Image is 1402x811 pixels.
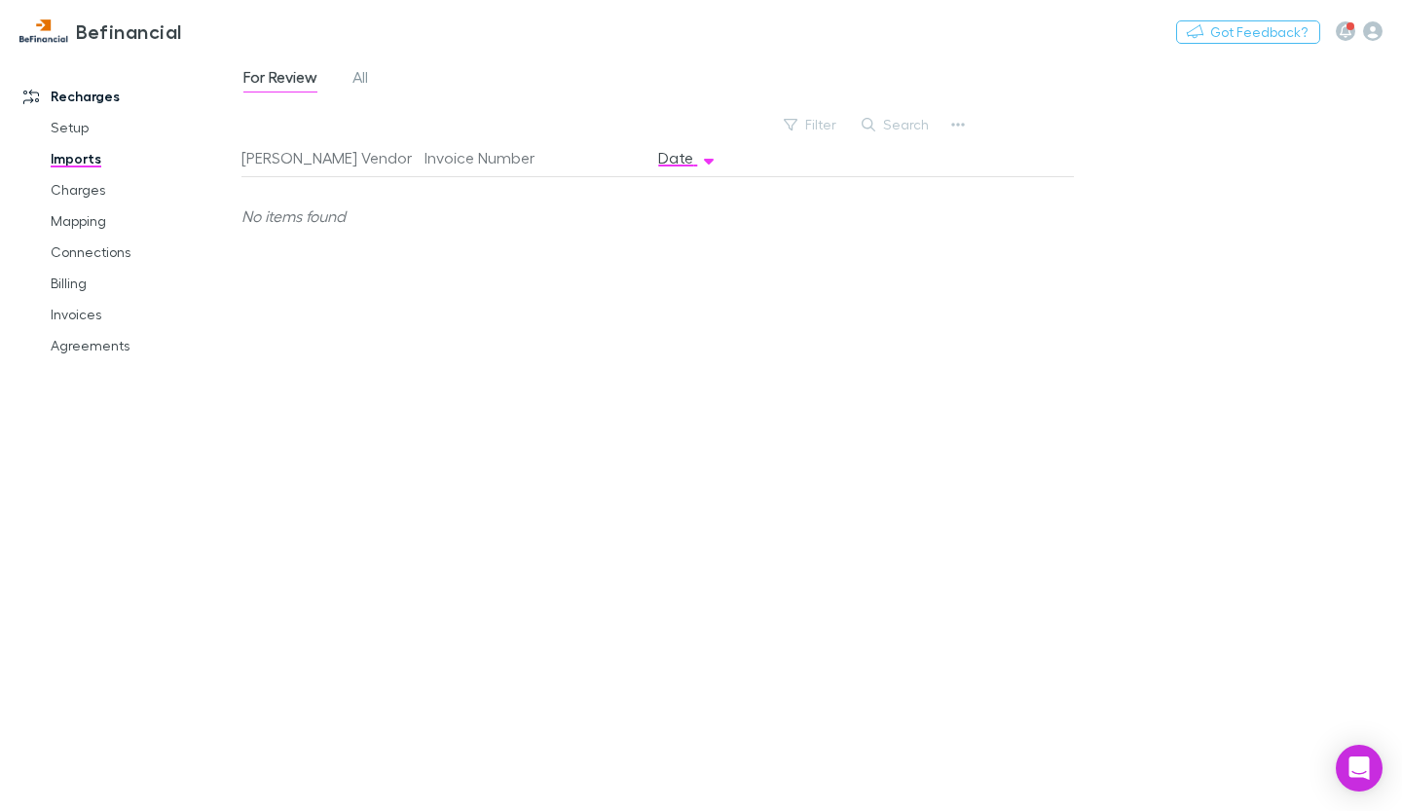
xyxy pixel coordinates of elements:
[1176,20,1320,44] button: Got Feedback?
[31,112,252,143] a: Setup
[658,138,717,177] button: Date
[852,113,941,136] button: Search
[31,174,252,205] a: Charges
[8,8,194,55] a: Befinancial
[243,67,317,92] span: For Review
[241,138,435,177] button: [PERSON_NAME] Vendor
[1336,745,1383,792] div: Open Intercom Messenger
[241,177,1058,255] div: No items found
[31,299,252,330] a: Invoices
[76,19,182,43] h3: Befinancial
[352,67,368,92] span: All
[31,330,252,361] a: Agreements
[774,113,848,136] button: Filter
[19,19,68,43] img: Befinancial's Logo
[31,205,252,237] a: Mapping
[31,237,252,268] a: Connections
[424,138,558,177] button: Invoice Number
[4,81,252,112] a: Recharges
[31,143,252,174] a: Imports
[31,268,252,299] a: Billing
